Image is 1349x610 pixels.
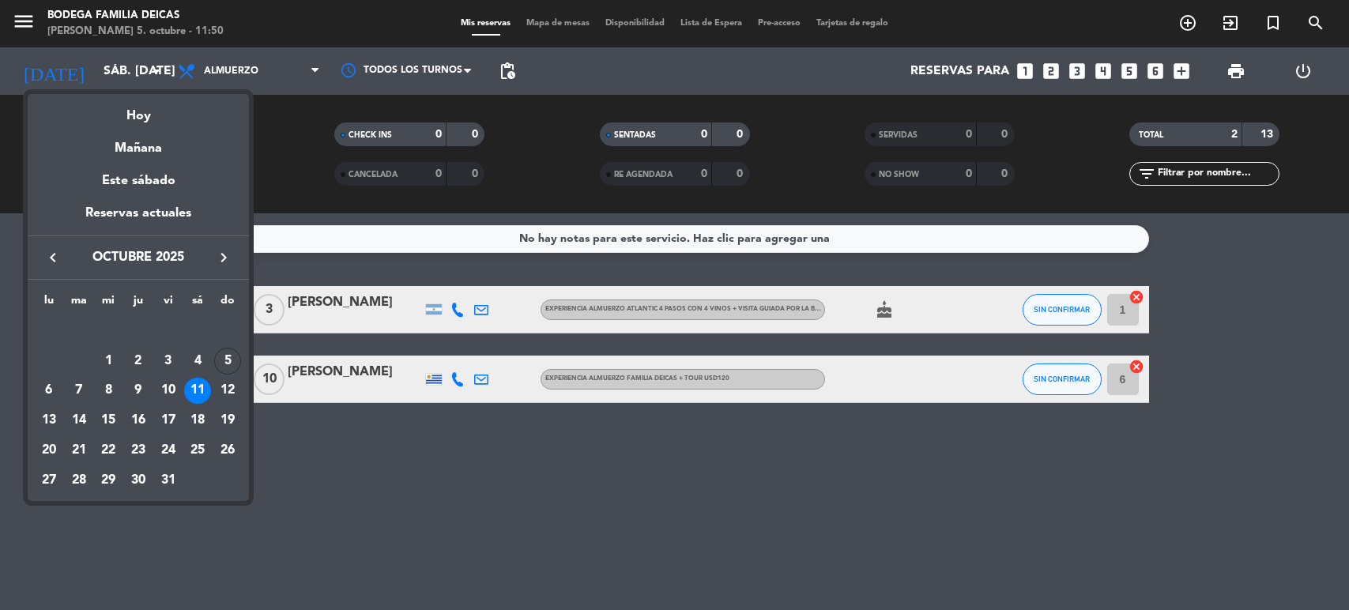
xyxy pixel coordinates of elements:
i: keyboard_arrow_right [214,248,233,267]
div: Hoy [28,94,249,126]
td: 13 de octubre de 2025 [34,405,64,435]
div: 20 [36,437,62,464]
div: 3 [155,348,182,375]
th: miércoles [93,292,123,316]
div: 22 [95,437,122,464]
td: OCT. [34,316,243,346]
td: 5 de octubre de 2025 [213,346,243,376]
div: 7 [66,378,92,405]
div: 27 [36,467,62,494]
button: keyboard_arrow_right [209,247,238,268]
td: 15 de octubre de 2025 [93,405,123,435]
td: 8 de octubre de 2025 [93,376,123,406]
button: keyboard_arrow_left [39,247,67,268]
div: 16 [125,407,152,434]
th: viernes [153,292,183,316]
div: 10 [155,378,182,405]
td: 7 de octubre de 2025 [64,376,94,406]
td: 25 de octubre de 2025 [183,435,213,465]
div: 14 [66,407,92,434]
div: 17 [155,407,182,434]
div: 2 [125,348,152,375]
div: 5 [214,348,241,375]
div: 29 [95,467,122,494]
td: 1 de octubre de 2025 [93,346,123,376]
td: 10 de octubre de 2025 [153,376,183,406]
td: 28 de octubre de 2025 [64,465,94,495]
div: Reservas actuales [28,203,249,235]
th: domingo [213,292,243,316]
td: 6 de octubre de 2025 [34,376,64,406]
div: 12 [214,378,241,405]
div: 18 [184,407,211,434]
div: 30 [125,467,152,494]
td: 19 de octubre de 2025 [213,405,243,435]
th: sábado [183,292,213,316]
td: 21 de octubre de 2025 [64,435,94,465]
td: 20 de octubre de 2025 [34,435,64,465]
td: 16 de octubre de 2025 [123,405,153,435]
div: 15 [95,407,122,434]
div: 8 [95,378,122,405]
div: 31 [155,467,182,494]
div: 11 [184,378,211,405]
div: 19 [214,407,241,434]
div: 6 [36,378,62,405]
td: 27 de octubre de 2025 [34,465,64,495]
td: 3 de octubre de 2025 [153,346,183,376]
div: Mañana [28,126,249,159]
th: lunes [34,292,64,316]
td: 17 de octubre de 2025 [153,405,183,435]
div: Este sábado [28,159,249,203]
td: 18 de octubre de 2025 [183,405,213,435]
div: 26 [214,437,241,464]
td: 23 de octubre de 2025 [123,435,153,465]
td: 22 de octubre de 2025 [93,435,123,465]
td: 4 de octubre de 2025 [183,346,213,376]
td: 11 de octubre de 2025 [183,376,213,406]
div: 25 [184,437,211,464]
td: 24 de octubre de 2025 [153,435,183,465]
td: 2 de octubre de 2025 [123,346,153,376]
div: 1 [95,348,122,375]
td: 14 de octubre de 2025 [64,405,94,435]
td: 29 de octubre de 2025 [93,465,123,495]
th: jueves [123,292,153,316]
td: 30 de octubre de 2025 [123,465,153,495]
td: 12 de octubre de 2025 [213,376,243,406]
td: 26 de octubre de 2025 [213,435,243,465]
div: 21 [66,437,92,464]
div: 13 [36,407,62,434]
i: keyboard_arrow_left [43,248,62,267]
div: 23 [125,437,152,464]
span: octubre 2025 [67,247,209,268]
div: 9 [125,378,152,405]
div: 24 [155,437,182,464]
div: 4 [184,348,211,375]
th: martes [64,292,94,316]
td: 9 de octubre de 2025 [123,376,153,406]
td: 31 de octubre de 2025 [153,465,183,495]
div: 28 [66,467,92,494]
